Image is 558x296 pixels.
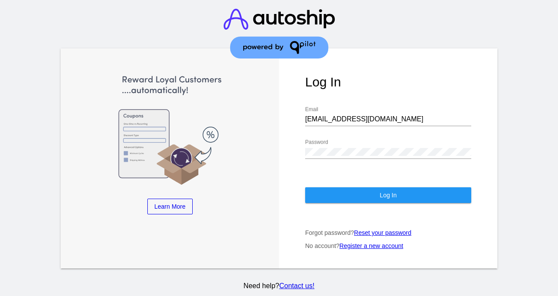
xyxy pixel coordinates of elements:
[305,242,471,249] p: No account?
[305,115,471,123] input: Email
[305,75,471,89] h1: Log In
[154,203,186,210] span: Learn More
[147,199,193,214] a: Learn More
[305,229,471,236] p: Forgot password?
[340,242,403,249] a: Register a new account
[354,229,412,236] a: Reset your password
[279,282,314,289] a: Contact us!
[305,187,471,203] button: Log In
[380,192,397,199] span: Log In
[59,282,499,290] p: Need help?
[87,75,253,186] img: Apply Coupons Automatically to Scheduled Orders with QPilot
